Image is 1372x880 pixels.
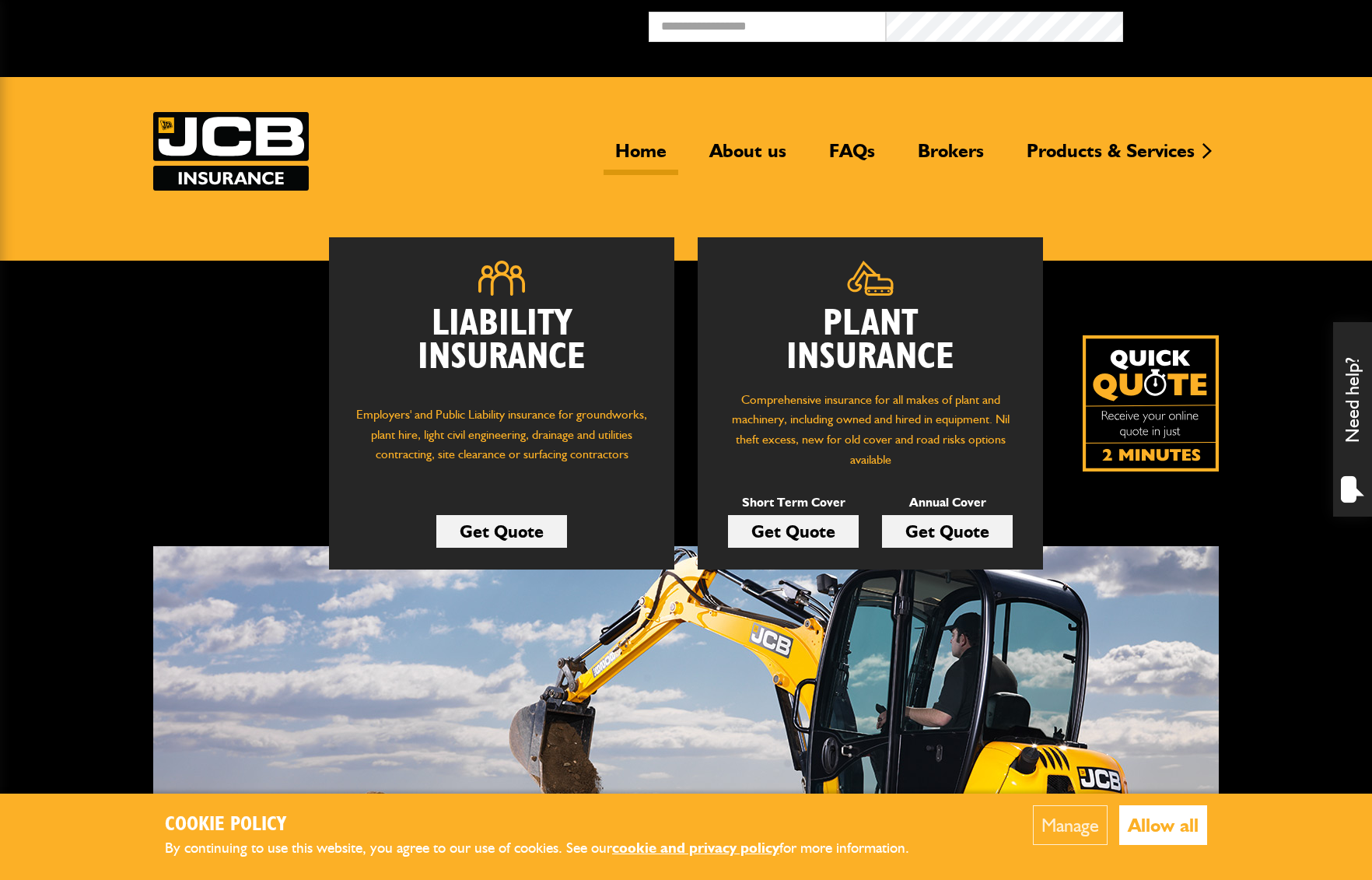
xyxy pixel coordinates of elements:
button: Broker Login [1123,12,1360,36]
p: Comprehensive insurance for all makes of plant and machinery, including owned and hired in equipm... [721,390,1020,469]
a: Get your insurance quote isn just 2-minutes [1083,335,1219,472]
h2: Plant Insurance [721,307,1020,374]
a: FAQs [817,139,887,175]
h2: Cookie Policy [165,813,935,837]
a: cookie and privacy policy [612,839,779,857]
div: Need help? [1333,322,1372,517]
a: Get Quote [882,515,1013,548]
p: By continuing to use this website, you agree to our use of cookies. See our for more information. [165,836,935,861]
img: Quick Quote [1083,335,1219,472]
a: JCB Insurance Services [153,112,309,191]
a: Brokers [906,139,996,175]
p: Employers' and Public Liability insurance for groundworks, plant hire, light civil engineering, d... [352,405,651,479]
p: Short Term Cover [728,493,859,513]
button: Allow all [1119,805,1207,845]
a: Get Quote [728,515,859,548]
h2: Liability Insurance [352,307,651,390]
a: Home [604,139,678,175]
a: Products & Services [1015,139,1206,175]
img: JCB Insurance Services logo [153,112,309,191]
a: Get Quote [436,515,567,548]
a: About us [698,139,798,175]
button: Manage [1033,805,1108,845]
p: Annual Cover [882,493,1013,513]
